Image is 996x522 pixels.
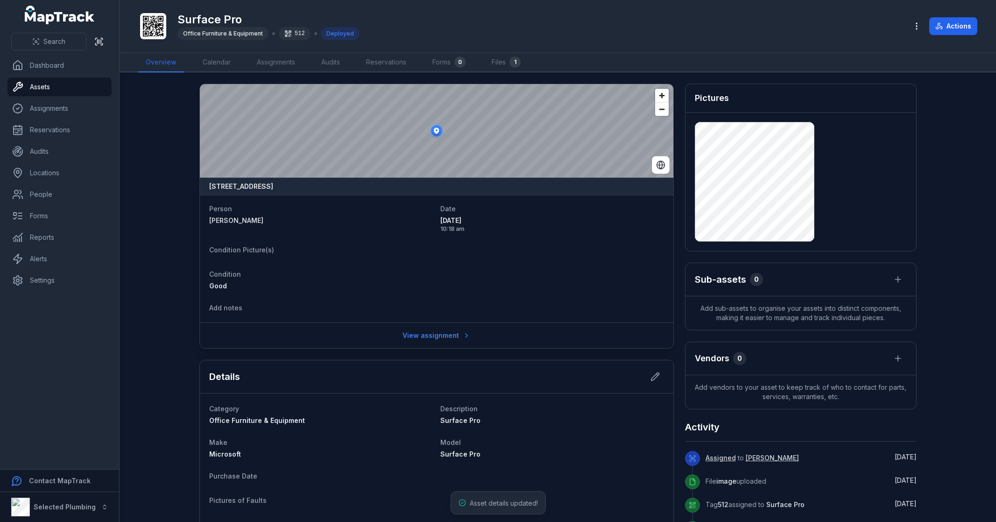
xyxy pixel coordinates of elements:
[7,78,112,96] a: Assets
[440,205,456,213] span: Date
[138,53,184,72] a: Overview
[695,352,729,365] h3: Vendors
[509,57,521,68] div: 1
[7,121,112,139] a: Reservations
[43,37,65,46] span: Search
[425,53,473,72] a: Forms0
[209,205,232,213] span: Person
[209,472,257,480] span: Purchase Date
[895,453,917,461] span: [DATE]
[279,27,311,40] div: 512
[7,142,112,161] a: Audits
[766,501,805,508] span: Surface Pro
[209,246,274,254] span: Condition Picture(s)
[7,207,112,225] a: Forms
[440,416,480,424] span: Surface Pro
[29,477,91,485] strong: Contact MapTrack
[249,53,303,72] a: Assignments
[209,405,239,413] span: Category
[209,370,240,383] h2: Details
[706,454,799,462] span: to
[209,282,227,290] span: Good
[895,476,917,484] time: 5/12/2025, 10:18:03 AM
[652,156,670,174] button: Switch to Satellite View
[718,501,728,508] span: 512
[695,92,729,105] h3: Pictures
[655,89,669,102] button: Zoom in
[685,375,916,409] span: Add vendors to your asset to keep track of who to contact for parts, services, warranties, etc.
[706,501,805,508] span: Tag assigned to
[7,164,112,182] a: Locations
[440,450,480,458] span: Surface Pro
[396,327,476,344] a: View assignment
[706,453,736,463] a: Assigned
[685,296,916,330] span: Add sub-assets to organise your assets into distinct components, making it easier to manage and t...
[484,53,528,72] a: Files1
[321,27,360,40] div: Deployed
[11,33,86,50] button: Search
[34,503,96,511] strong: Selected Plumbing
[200,84,673,178] canvas: Map
[7,250,112,268] a: Alerts
[929,17,977,35] button: Actions
[7,185,112,204] a: People
[440,216,664,225] span: [DATE]
[685,421,720,434] h2: Activity
[454,57,466,68] div: 0
[895,476,917,484] span: [DATE]
[895,500,917,508] span: [DATE]
[209,438,227,446] span: Make
[895,500,917,508] time: 5/12/2025, 10:17:50 AM
[7,228,112,247] a: Reports
[706,477,766,485] span: File uploaded
[209,496,267,504] span: Pictures of Faults
[440,225,664,233] span: 10:18 am
[440,216,664,233] time: 5/12/2025, 10:18:55 AM
[7,271,112,290] a: Settings
[895,453,917,461] time: 5/12/2025, 10:18:55 AM
[7,99,112,118] a: Assignments
[750,273,763,286] div: 0
[7,56,112,75] a: Dashboard
[195,53,238,72] a: Calendar
[183,30,263,37] span: Office Furniture & Equipment
[733,352,746,365] div: 0
[655,102,669,116] button: Zoom out
[470,499,538,507] span: Asset details updated!
[209,182,273,191] strong: [STREET_ADDRESS]
[746,453,799,463] a: [PERSON_NAME]
[209,270,241,278] span: Condition
[314,53,347,72] a: Audits
[695,273,746,286] h2: Sub-assets
[440,405,478,413] span: Description
[209,216,433,225] a: [PERSON_NAME]
[440,438,461,446] span: Model
[25,6,95,24] a: MapTrack
[209,304,242,312] span: Add notes
[177,12,360,27] h1: Surface Pro
[716,477,736,485] span: image
[209,416,305,424] span: Office Furniture & Equipment
[209,450,241,458] span: Microsoft
[359,53,414,72] a: Reservations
